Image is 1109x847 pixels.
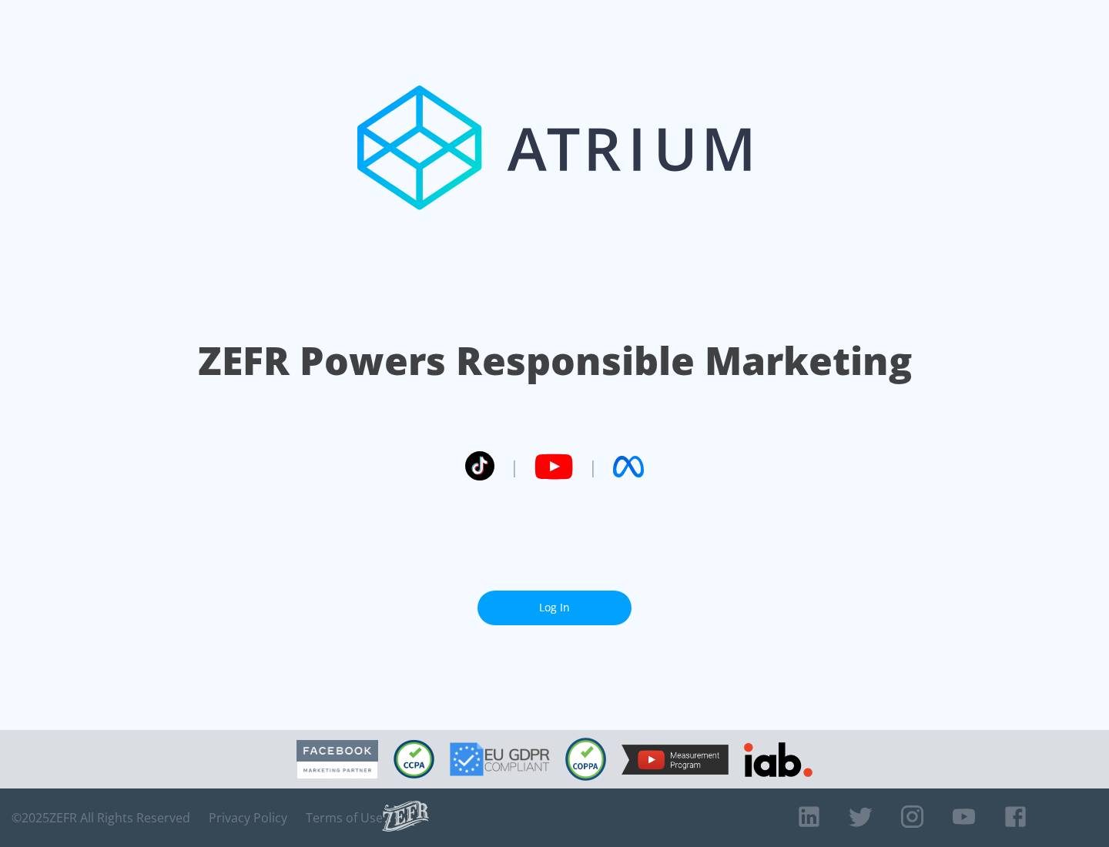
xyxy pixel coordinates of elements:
img: Facebook Marketing Partner [297,740,378,779]
a: Terms of Use [306,810,383,825]
span: | [588,455,598,478]
img: GDPR Compliant [450,742,550,776]
img: CCPA Compliant [394,740,434,778]
h1: ZEFR Powers Responsible Marketing [198,334,912,387]
img: IAB [744,742,812,777]
span: | [510,455,519,478]
img: COPPA Compliant [565,738,606,781]
img: YouTube Measurement Program [622,745,729,775]
span: © 2025 ZEFR All Rights Reserved [12,810,190,825]
a: Privacy Policy [209,810,287,825]
a: Log In [477,591,632,625]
